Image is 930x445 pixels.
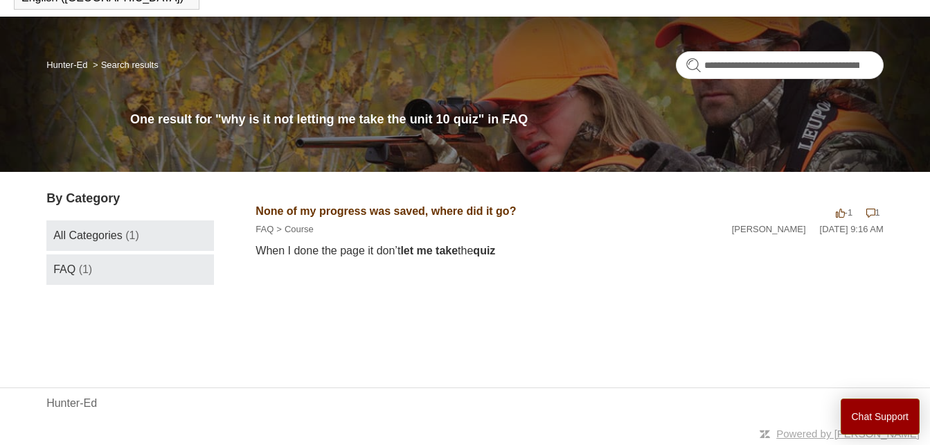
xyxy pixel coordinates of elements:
time: 07/28/2022, 09:16 [820,224,884,234]
input: Search [676,51,884,79]
span: -1 [836,207,853,218]
a: Hunter-Ed [46,395,97,412]
em: let [400,245,413,256]
li: FAQ [256,222,274,236]
span: FAQ [53,263,75,275]
em: quiz [473,245,495,256]
em: me [417,245,433,256]
span: All Categories [53,229,123,241]
li: Hunter-Ed [46,60,90,70]
span: 1 [866,207,880,218]
a: None of my progress was saved, where did it go? [256,205,516,217]
a: Course [285,224,314,234]
span: (1) [79,263,93,275]
li: Course [274,222,314,236]
a: FAQ (1) [46,254,214,285]
a: All Categories (1) [46,220,214,251]
a: FAQ [256,224,274,234]
h3: By Category [46,189,214,208]
li: [PERSON_NAME] [732,222,806,236]
h1: One result for "why is it not letting me take the unit 10 quiz" in FAQ [130,110,884,129]
span: (1) [125,229,139,241]
a: Powered by [PERSON_NAME] [776,428,920,439]
em: take [436,245,458,256]
li: Search results [90,60,159,70]
a: Hunter-Ed [46,60,87,70]
button: Chat Support [841,399,920,435]
div: When I done the page it don’t the [256,243,884,259]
